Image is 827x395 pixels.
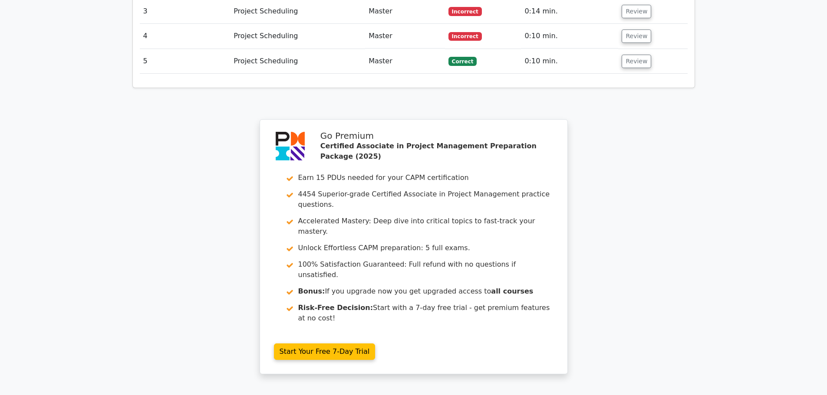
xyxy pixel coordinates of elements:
[521,49,618,74] td: 0:10 min.
[448,57,477,65] span: Correct
[230,49,365,74] td: Project Scheduling
[140,24,231,49] td: 4
[274,343,376,360] a: Start Your Free 7-Day Trial
[521,24,618,49] td: 0:10 min.
[365,24,445,49] td: Master
[448,32,482,41] span: Incorrect
[622,29,651,43] button: Review
[140,49,231,74] td: 5
[622,55,651,68] button: Review
[622,5,651,18] button: Review
[448,7,482,16] span: Incorrect
[230,24,365,49] td: Project Scheduling
[365,49,445,74] td: Master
